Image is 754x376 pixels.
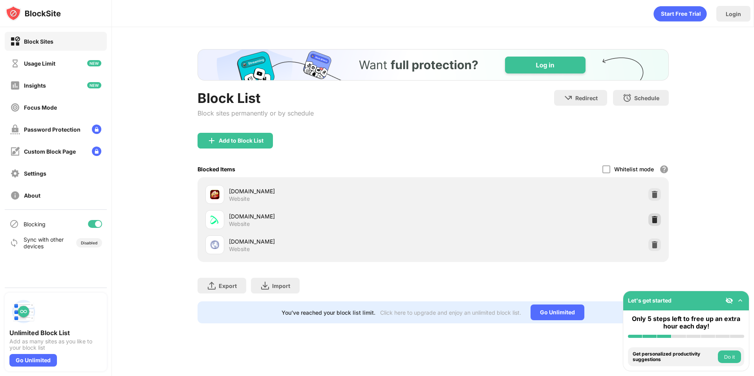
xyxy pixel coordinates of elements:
div: Add to Block List [219,138,264,144]
img: about-off.svg [10,191,20,200]
div: Sync with other devices [24,236,64,249]
div: Click here to upgrade and enjoy an unlimited block list. [380,309,521,316]
div: Let's get started [628,297,672,304]
img: omni-setup-toggle.svg [736,297,744,304]
div: Block Sites [24,38,53,45]
img: lock-menu.svg [92,125,101,134]
img: logo-blocksite.svg [5,6,61,21]
div: Website [229,195,250,202]
div: Only 5 steps left to free up an extra hour each day! [628,315,744,330]
img: favicons [210,240,220,249]
div: Import [272,282,290,289]
img: blocking-icon.svg [9,219,19,229]
div: Go Unlimited [531,304,584,320]
div: [DOMAIN_NAME] [229,187,433,195]
img: favicons [210,215,220,224]
div: Blocking [24,221,46,227]
img: focus-off.svg [10,103,20,112]
img: new-icon.svg [87,60,101,66]
div: Get personalized productivity suggestions [633,351,716,363]
div: Settings [24,170,46,177]
img: customize-block-page-off.svg [10,147,20,156]
img: password-protection-off.svg [10,125,20,134]
div: Usage Limit [24,60,55,67]
img: new-icon.svg [87,82,101,88]
img: lock-menu.svg [92,147,101,156]
img: sync-icon.svg [9,238,19,248]
iframe: Banner [198,49,669,81]
img: time-usage-off.svg [10,59,20,68]
img: insights-off.svg [10,81,20,90]
div: [DOMAIN_NAME] [229,212,433,220]
div: Whitelist mode [614,166,654,172]
div: About [24,192,40,199]
div: You’ve reached your block list limit. [282,309,375,316]
div: Redirect [575,95,598,101]
div: Insights [24,82,46,89]
div: animation [653,6,707,22]
img: settings-off.svg [10,169,20,178]
img: favicons [210,190,220,199]
div: Focus Mode [24,104,57,111]
div: Block List [198,90,314,106]
div: Login [726,11,741,17]
img: eye-not-visible.svg [725,297,733,304]
div: Website [229,220,250,227]
div: Password Protection [24,126,81,133]
div: Schedule [634,95,659,101]
button: Do it [718,350,741,363]
img: push-block-list.svg [9,297,38,326]
div: Go Unlimited [9,354,57,367]
div: [DOMAIN_NAME] [229,237,433,246]
div: Website [229,246,250,253]
div: Disabled [81,240,97,245]
div: Blocked Items [198,166,235,172]
div: Add as many sites as you like to your block list [9,338,102,351]
img: block-on.svg [10,37,20,46]
div: Unlimited Block List [9,329,102,337]
div: Block sites permanently or by schedule [198,109,314,117]
div: Custom Block Page [24,148,76,155]
div: Export [219,282,237,289]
